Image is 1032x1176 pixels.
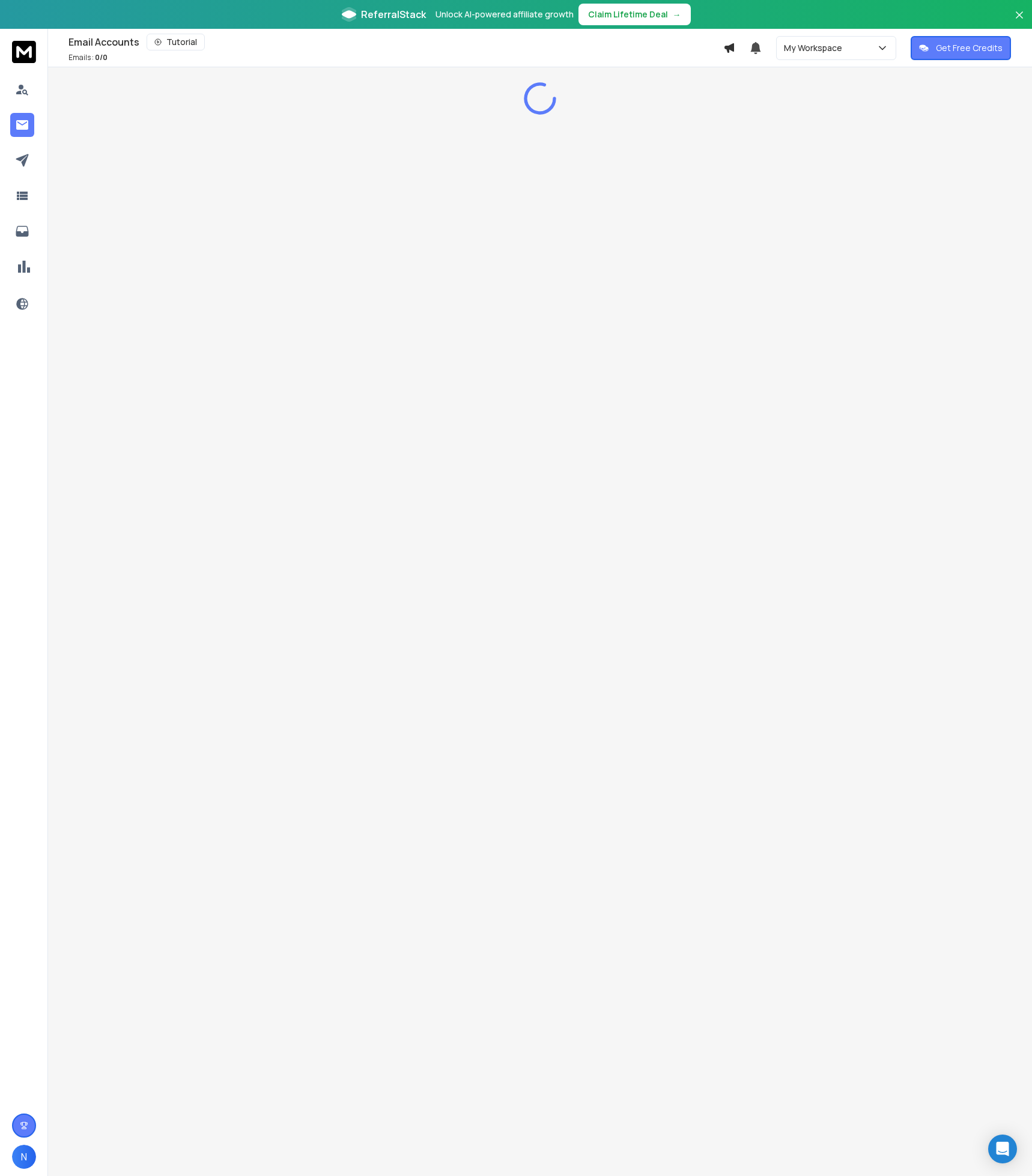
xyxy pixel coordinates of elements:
p: Unlock AI-powered affiliate growth [436,8,574,20]
button: N [12,1145,36,1169]
span: 0 / 0 [95,52,108,62]
button: Claim Lifetime Deal→ [578,4,691,25]
p: Get Free Credits [936,42,1003,54]
p: Emails : [68,53,108,62]
button: Tutorial [147,34,205,50]
button: Close banner [1012,7,1027,36]
span: ReferralStack [361,7,426,22]
span: → [673,8,681,20]
div: Email Accounts [68,34,723,50]
p: My Workspace [784,42,847,54]
div: Open Intercom Messenger [988,1135,1017,1163]
button: Get Free Credits [911,36,1011,60]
